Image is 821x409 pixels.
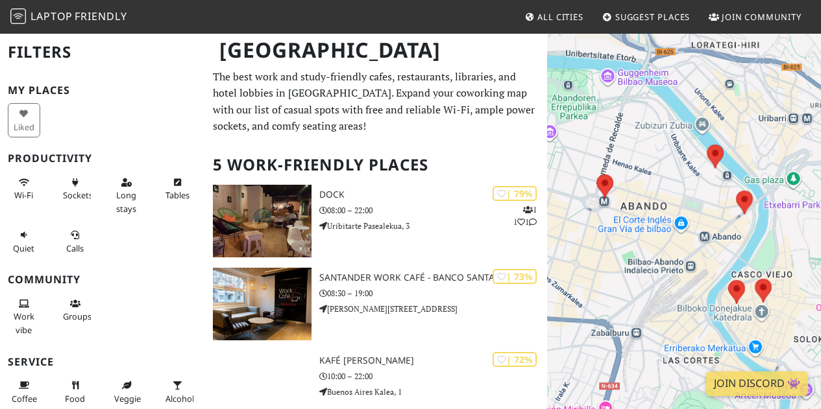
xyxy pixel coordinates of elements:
button: Alcohol [162,375,194,409]
p: 1 1 1 [513,204,537,228]
h3: Kafé [PERSON_NAME] [319,355,547,366]
button: Quiet [8,224,40,259]
button: Calls [59,224,92,259]
p: Uribitarte Pasealekua, 3 [319,220,547,232]
a: Dock | 79% 111 Dock 08:00 – 22:00 Uribitarte Pasealekua, 3 [205,185,547,257]
span: Laptop [31,9,73,23]
span: Long stays [116,189,136,214]
span: Veggie [114,393,141,404]
a: Suggest Places [597,5,696,29]
p: [PERSON_NAME][STREET_ADDRESS] [319,303,547,315]
img: Santander Work Café - Banco Santander [213,268,312,340]
img: LaptopFriendly [10,8,26,24]
a: Join Discord 👾 [706,371,808,396]
button: Work vibe [8,293,40,340]
span: Join Community [722,11,802,23]
h3: Dock [319,189,547,200]
h3: Productivity [8,152,197,165]
span: People working [14,310,34,335]
button: Long stays [110,172,143,219]
span: Alcohol [165,393,194,404]
span: Quiet [13,242,34,254]
h1: [GEOGRAPHIC_DATA] [209,32,545,68]
div: | 73% [493,269,537,284]
button: Food [59,375,92,409]
span: Group tables [63,310,92,322]
h3: Service [8,356,197,368]
button: Coffee [8,375,40,409]
p: Buenos Aires Kalea, 1 [319,386,547,398]
p: The best work and study-friendly cafes, restaurants, libraries, and hotel lobbies in [GEOGRAPHIC_... [213,69,539,135]
button: Sockets [59,172,92,206]
h3: Community [8,274,197,286]
span: Friendly [75,9,127,23]
button: Groups [59,293,92,327]
img: Dock [213,185,312,257]
div: | 72% [493,352,537,367]
h3: My Places [8,84,197,97]
button: Veggie [110,375,143,409]
span: Work-friendly tables [165,189,190,201]
h2: Filters [8,32,197,72]
a: Join Community [704,5,807,29]
button: Wi-Fi [8,172,40,206]
p: 08:00 – 22:00 [319,204,547,216]
p: 08:30 – 19:00 [319,287,547,299]
a: All Cities [519,5,589,29]
a: | 72% Kafé [PERSON_NAME] 10:00 – 22:00 Buenos Aires Kalea, 1 [205,351,547,401]
span: Stable Wi-Fi [14,189,33,201]
span: Power sockets [63,189,93,201]
span: Suggest Places [615,11,691,23]
h2: 5 Work-Friendly Places [213,145,539,185]
a: Santander Work Café - Banco Santander | 73% Santander Work Café - Banco Santander 08:30 – 19:00 [... [205,268,547,340]
p: 10:00 – 22:00 [319,370,547,382]
div: | 79% [493,186,537,201]
span: Coffee [12,393,37,404]
h3: Santander Work Café - Banco Santander [319,272,547,283]
span: Video/audio calls [66,242,84,254]
span: All Cities [537,11,583,23]
span: Food [65,393,85,404]
a: LaptopFriendly LaptopFriendly [10,6,127,29]
button: Tables [162,172,194,206]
